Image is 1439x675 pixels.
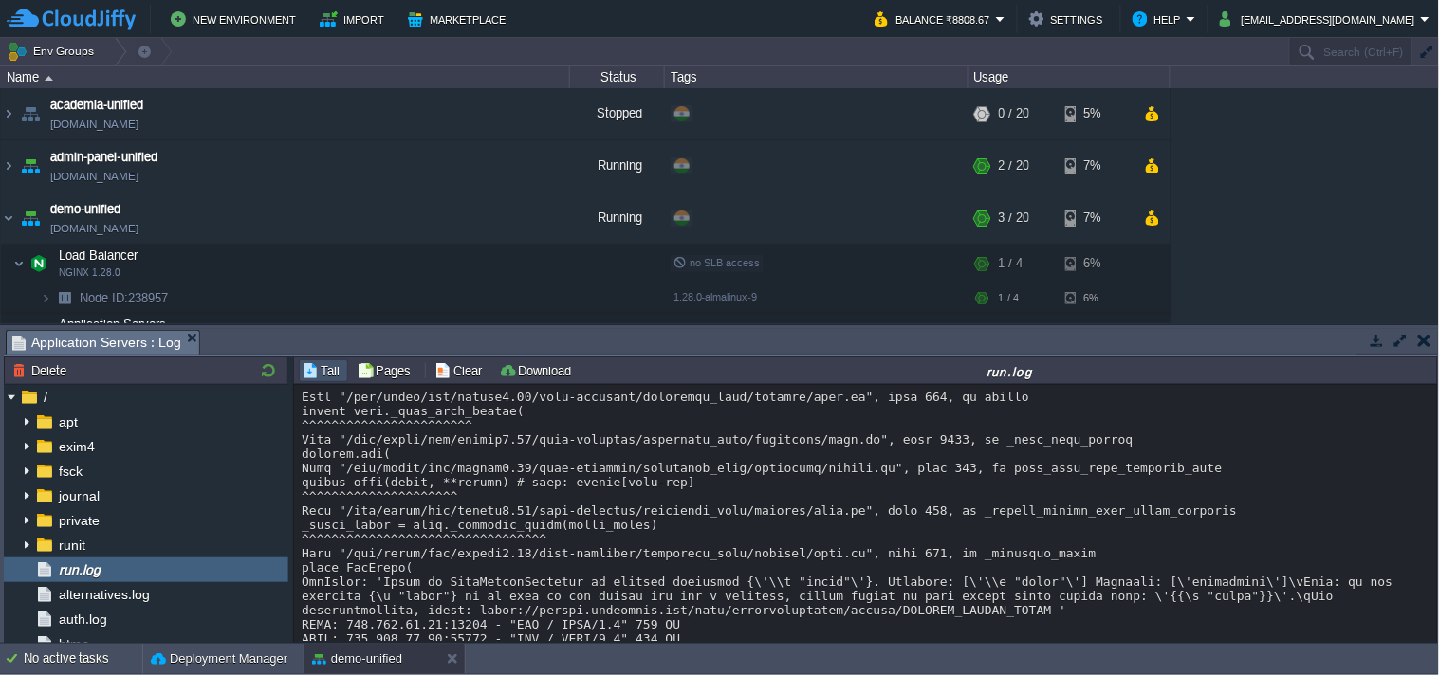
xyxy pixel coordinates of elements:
[408,8,511,30] button: Marketplace
[24,644,142,674] div: No active tasks
[50,115,138,134] a: [DOMAIN_NAME]
[320,8,391,30] button: Import
[1065,88,1127,139] div: 5%
[1,140,16,192] img: AMDAwAAAACH5BAEAAAAALAAAAAABAAEAAAICRAEAOw==
[50,200,120,219] a: demo-unified
[17,88,44,139] img: AMDAwAAAACH5BAEAAAAALAAAAAABAAEAAAICRAEAOw==
[7,38,101,64] button: Env Groups
[999,314,1029,352] div: 2 / 16
[45,76,53,81] img: AMDAwAAAACH5BAEAAAAALAAAAAABAAEAAAICRAEAOw==
[969,66,1170,88] div: Usage
[51,283,78,313] img: AMDAwAAAACH5BAEAAAAALAAAAAABAAEAAAICRAEAOw==
[55,561,103,578] a: run.log
[13,314,25,352] img: AMDAwAAAACH5BAEAAAAALAAAAAABAAEAAAICRAEAOw==
[57,248,140,263] a: Load BalancerNGINX 1.28.0
[50,96,143,115] a: academia-unified
[55,487,102,504] a: journal
[1065,283,1127,313] div: 6%
[55,611,110,628] a: auth.log
[999,192,1029,244] div: 3 / 20
[50,148,157,167] a: admin-panel-unified
[673,257,760,268] span: no SLB access
[1,192,16,244] img: AMDAwAAAACH5BAEAAAAALAAAAAABAAEAAAICRAEAOw==
[7,8,136,31] img: CloudJiffy
[50,219,138,238] a: [DOMAIN_NAME]
[434,362,488,379] button: Clear
[55,635,92,652] a: btmp
[302,362,345,379] button: Tail
[57,247,140,264] span: Load Balancer
[1133,8,1187,30] button: Help
[584,363,1435,379] div: run.log
[499,362,577,379] button: Download
[13,245,25,283] img: AMDAwAAAACH5BAEAAAAALAAAAAABAAEAAAICRAEAOw==
[312,649,402,668] button: demo-unified
[666,66,968,88] div: Tags
[1065,245,1127,283] div: 6%
[40,389,50,406] a: /
[570,140,665,192] div: Running
[875,8,996,30] button: Balance ₹8808.67
[26,245,52,283] img: AMDAwAAAACH5BAEAAAAALAAAAAABAAEAAAICRAEAOw==
[1029,8,1109,30] button: Settings
[78,290,171,306] a: Node ID:238957
[571,66,664,88] div: Status
[570,192,665,244] div: Running
[55,512,102,529] a: private
[55,463,85,480] a: fsck
[1065,192,1127,244] div: 7%
[57,318,169,332] a: Application Servers
[1,88,16,139] img: AMDAwAAAACH5BAEAAAAALAAAAAABAAEAAAICRAEAOw==
[151,649,287,668] button: Deployment Manager
[999,245,1023,283] div: 1 / 4
[999,140,1029,192] div: 2 / 20
[12,331,181,355] span: Application Servers : Log
[80,291,128,305] span: Node ID:
[55,438,98,455] a: exim4
[40,283,51,313] img: AMDAwAAAACH5BAEAAAAALAAAAAABAAEAAAICRAEAOw==
[2,66,569,88] div: Name
[1065,140,1127,192] div: 7%
[570,88,665,139] div: Stopped
[17,192,44,244] img: AMDAwAAAACH5BAEAAAAALAAAAAABAAEAAAICRAEAOw==
[1220,8,1421,30] button: [EMAIL_ADDRESS][DOMAIN_NAME]
[26,314,52,352] img: AMDAwAAAACH5BAEAAAAALAAAAAABAAEAAAICRAEAOw==
[999,88,1029,139] div: 0 / 20
[50,167,138,186] a: [DOMAIN_NAME]
[55,413,81,430] a: apt
[1065,314,1127,352] div: 8%
[55,537,88,554] a: runit
[55,586,153,603] a: alternatives.log
[59,267,120,279] span: NGINX 1.28.0
[357,362,416,379] button: Pages
[57,317,169,333] span: Application Servers
[78,290,171,306] span: 238957
[673,291,757,302] span: 1.28.0-almalinux-9
[17,140,44,192] img: AMDAwAAAACH5BAEAAAAALAAAAAABAAEAAAICRAEAOw==
[171,8,302,30] button: New Environment
[12,362,72,379] button: Delete
[999,283,1019,313] div: 1 / 4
